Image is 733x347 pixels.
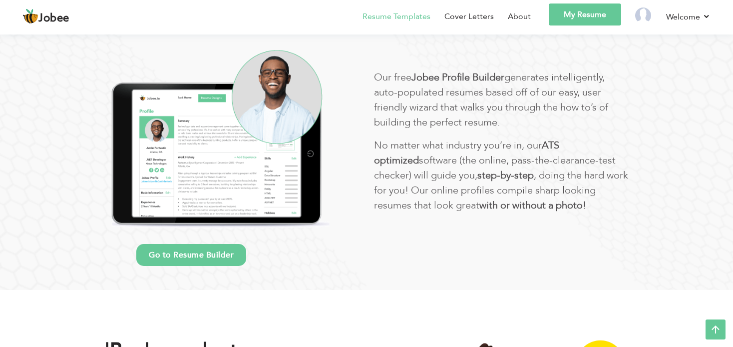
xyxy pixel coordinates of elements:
[508,10,531,22] a: About
[363,10,430,22] a: Resume Templates
[22,8,69,24] a: Jobee
[38,13,69,24] span: Jobee
[374,138,629,213] p: No matter what industry you’re in, our software (the online, pass-the-clearance-test checker) wil...
[411,70,504,84] b: Jobee Proﬁle Builder
[635,7,651,23] img: Profile Img
[479,198,586,212] b: with or without a photo!
[444,10,494,22] a: Cover Letters
[477,168,534,182] b: step-by-step
[22,8,38,24] img: jobee.io
[136,244,246,266] a: Go to Resume Builder
[666,10,711,23] a: Welcome
[549,3,621,25] a: My Resume
[374,70,629,130] p: Our free generates intelligently, auto-populated resumes based off of our easy, user friendly wiz...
